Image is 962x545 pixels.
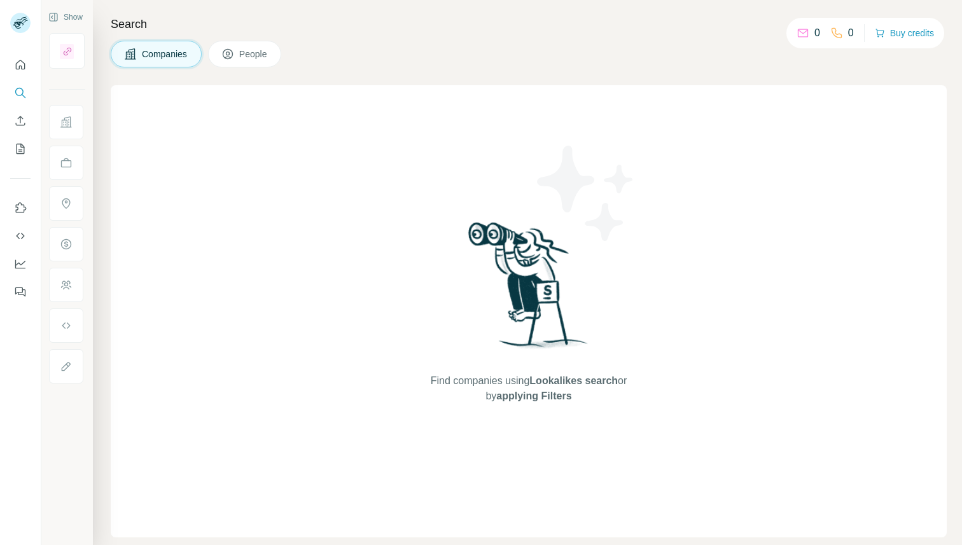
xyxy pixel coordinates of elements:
[875,24,934,42] button: Buy credits
[10,280,31,303] button: Feedback
[529,136,643,251] img: Surfe Illustration - Stars
[10,197,31,219] button: Use Surfe on LinkedIn
[10,81,31,104] button: Search
[10,109,31,132] button: Enrich CSV
[10,137,31,160] button: My lists
[529,375,618,386] span: Lookalikes search
[814,25,820,41] p: 0
[463,219,595,361] img: Surfe Illustration - Woman searching with binoculars
[111,15,947,33] h4: Search
[427,373,631,404] span: Find companies using or by
[496,390,571,401] span: applying Filters
[10,252,31,275] button: Dashboard
[10,53,31,76] button: Quick start
[142,48,188,60] span: Companies
[39,8,92,27] button: Show
[848,25,854,41] p: 0
[10,224,31,247] button: Use Surfe API
[239,48,268,60] span: People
